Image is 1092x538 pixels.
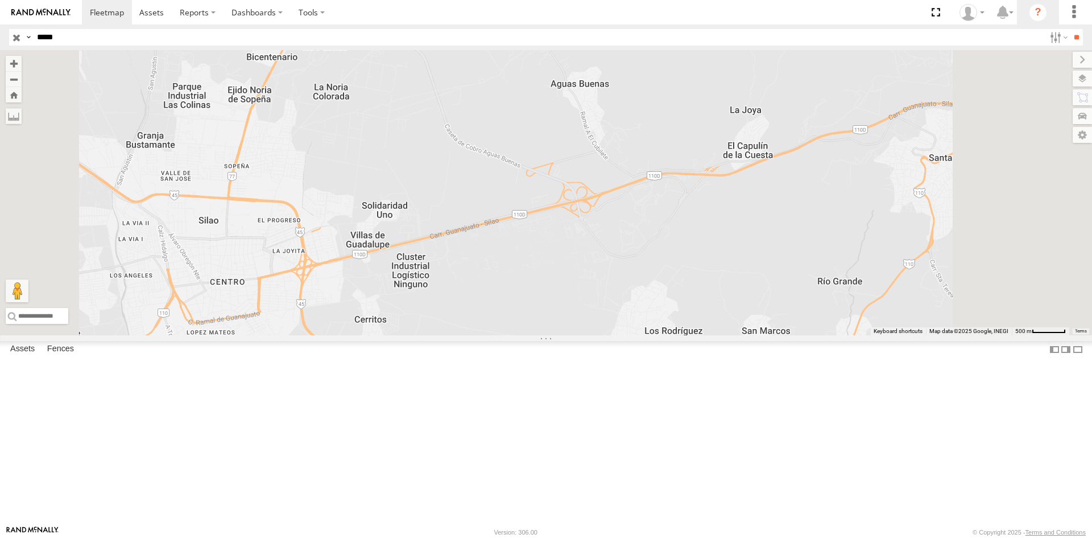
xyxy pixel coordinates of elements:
button: Zoom Home [6,87,22,102]
button: Zoom out [6,71,22,87]
div: Version: 306.00 [494,529,537,536]
a: Terms (opens in new tab) [1075,329,1087,334]
button: Zoom in [6,56,22,71]
label: Search Query [24,29,33,46]
button: Keyboard shortcuts [874,327,923,335]
a: Terms and Conditions [1025,529,1086,536]
button: Drag Pegman onto the map to open Street View [6,280,28,302]
label: Hide Summary Table [1072,341,1083,358]
i: ? [1029,3,1047,22]
label: Dock Summary Table to the Left [1049,341,1060,358]
label: Fences [42,342,80,358]
label: Measure [6,108,22,124]
span: Map data ©2025 Google, INEGI [929,328,1008,334]
label: Dock Summary Table to the Right [1060,341,1072,358]
img: rand-logo.svg [11,9,71,17]
label: Search Filter Options [1045,29,1070,46]
div: © Copyright 2025 - [973,529,1086,536]
label: Map Settings [1073,127,1092,143]
div: Ryan Roxas [955,4,988,21]
a: Visit our Website [6,527,59,538]
label: Assets [5,342,40,358]
button: Map Scale: 500 m per 56 pixels [1012,327,1069,335]
span: 500 m [1015,328,1032,334]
